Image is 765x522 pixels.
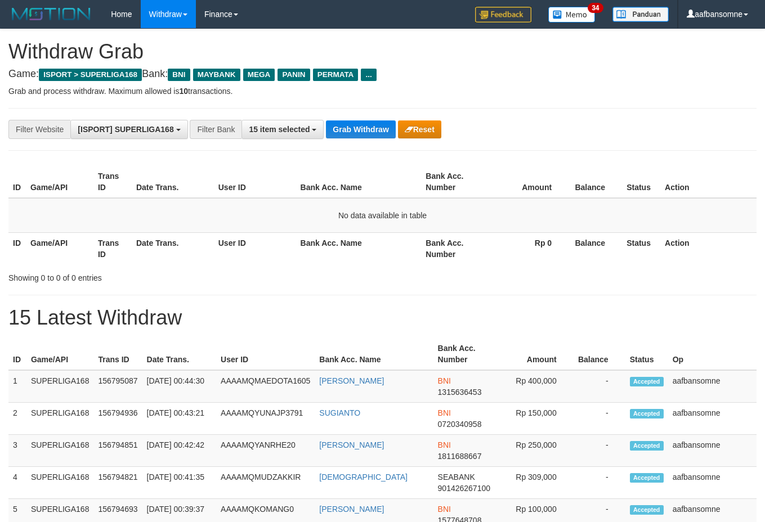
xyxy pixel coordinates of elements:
[26,166,93,198] th: Game/API
[93,232,132,264] th: Trans ID
[668,338,757,370] th: Op
[8,370,26,403] td: 1
[498,467,574,499] td: Rp 309,000
[630,409,664,418] span: Accepted
[26,403,94,435] td: SUPERLIGA168
[438,408,451,417] span: BNI
[622,232,660,264] th: Status
[8,166,26,198] th: ID
[612,7,669,22] img: panduan.png
[313,69,359,81] span: PERMATA
[26,338,94,370] th: Game/API
[249,125,310,134] span: 15 item selected
[433,338,498,370] th: Bank Acc. Number
[142,467,217,499] td: [DATE] 00:41:35
[574,435,625,467] td: -
[569,232,622,264] th: Balance
[78,125,173,134] span: [ISPORT] SUPERLIGA168
[489,232,569,264] th: Rp 0
[319,408,360,417] a: SUGIANTO
[26,435,94,467] td: SUPERLIGA168
[8,120,70,139] div: Filter Website
[361,69,376,81] span: ...
[574,403,625,435] td: -
[398,120,441,138] button: Reset
[216,435,315,467] td: AAAAMQYANRHE20
[8,403,26,435] td: 2
[241,120,324,139] button: 15 item selected
[438,505,451,514] span: BNI
[319,440,384,449] a: [PERSON_NAME]
[498,435,574,467] td: Rp 250,000
[588,3,603,13] span: 34
[8,69,757,80] h4: Game: Bank:
[622,166,660,198] th: Status
[660,232,757,264] th: Action
[142,435,217,467] td: [DATE] 00:42:42
[243,69,275,81] span: MEGA
[93,370,142,403] td: 156795087
[630,441,664,451] span: Accepted
[668,467,757,499] td: aafbansomne
[26,370,94,403] td: SUPERLIGA168
[498,403,574,435] td: Rp 150,000
[296,166,422,198] th: Bank Acc. Name
[319,376,384,385] a: [PERSON_NAME]
[569,166,622,198] th: Balance
[574,338,625,370] th: Balance
[93,338,142,370] th: Trans ID
[278,69,310,81] span: PANIN
[8,40,757,63] h1: Withdraw Grab
[421,166,489,198] th: Bank Acc. Number
[93,435,142,467] td: 156794851
[142,338,217,370] th: Date Trans.
[574,467,625,499] td: -
[438,452,482,461] span: Copy 1811688667 to clipboard
[93,467,142,499] td: 156794821
[216,338,315,370] th: User ID
[8,85,757,97] p: Grab and process withdraw. Maximum allowed is transactions.
[132,232,214,264] th: Date Trans.
[70,120,187,139] button: [ISPORT] SUPERLIGA168
[574,370,625,403] td: -
[630,505,664,515] span: Accepted
[438,388,482,397] span: Copy 1315636453 to clipboard
[498,338,574,370] th: Amount
[489,166,569,198] th: Amount
[216,467,315,499] td: AAAAMQMUDZAKKIR
[8,307,757,329] h1: 15 Latest Withdraw
[8,232,26,264] th: ID
[8,268,310,283] div: Showing 0 to 0 of 0 entries
[214,232,296,264] th: User ID
[8,338,26,370] th: ID
[179,87,188,96] strong: 10
[630,377,664,386] span: Accepted
[548,7,596,22] img: Button%20Memo.svg
[193,69,240,81] span: MAYBANK
[190,120,241,139] div: Filter Bank
[8,435,26,467] td: 3
[216,403,315,435] td: AAAAMQYUNAJP3791
[8,467,26,499] td: 4
[421,232,489,264] th: Bank Acc. Number
[8,198,757,233] td: No data available in table
[319,472,408,481] a: [DEMOGRAPHIC_DATA]
[93,403,142,435] td: 156794936
[438,484,490,493] span: Copy 901426267100 to clipboard
[142,370,217,403] td: [DATE] 00:44:30
[296,232,422,264] th: Bank Acc. Name
[438,420,482,429] span: Copy 0720340958 to clipboard
[498,370,574,403] td: Rp 400,000
[438,472,475,481] span: SEABANK
[625,338,668,370] th: Status
[475,7,531,22] img: Feedback.jpg
[26,232,93,264] th: Game/API
[315,338,433,370] th: Bank Acc. Name
[26,467,94,499] td: SUPERLIGA168
[39,69,142,81] span: ISPORT > SUPERLIGA168
[168,69,190,81] span: BNI
[93,166,132,198] th: Trans ID
[630,473,664,483] span: Accepted
[668,435,757,467] td: aafbansomne
[216,370,315,403] td: AAAAMQMAEDOTA1605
